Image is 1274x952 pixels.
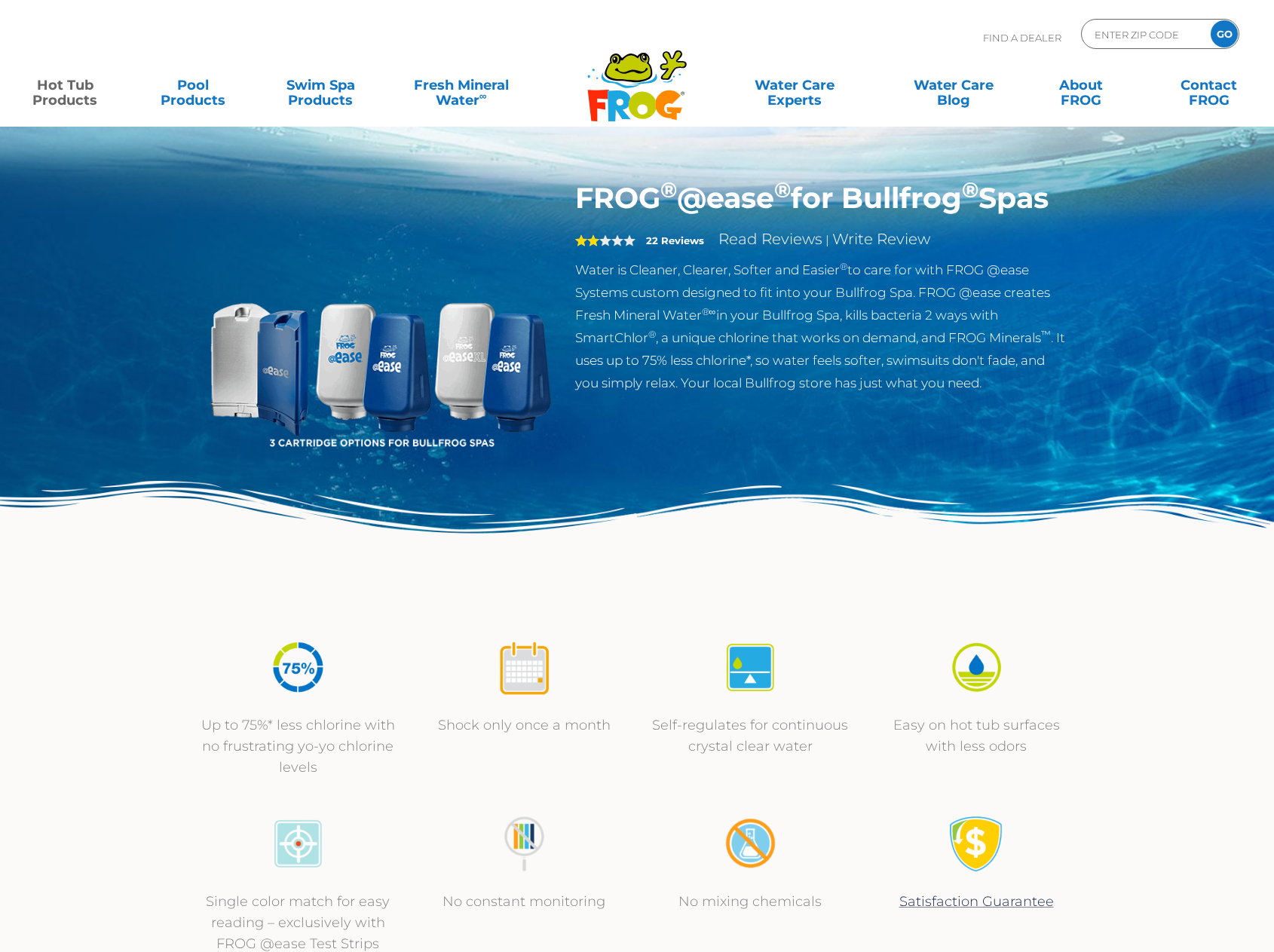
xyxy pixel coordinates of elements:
[648,329,656,340] sup: ®
[652,715,848,757] p: Self-regulates for continuous crystal clear water
[575,181,1067,216] h1: FROG @ease for Bullfrog Spas
[646,234,704,246] strong: 22 Reviews
[660,176,677,203] sup: ®
[200,715,396,778] p: Up to 75%* less chlorine with no frustrating yo-yo chlorine levels
[271,70,370,100] a: Swim SpaProducts
[713,70,875,100] a: Water CareExperts
[840,261,847,272] sup: ®
[575,259,1067,394] p: Water is Cleaner, Clearer, Softer and Easier to care for with FROG @ease Systems custom designed ...
[575,234,599,246] span: 2
[1211,20,1238,47] input: GO
[962,176,978,203] sup: ®
[825,233,829,247] span: |
[426,715,622,736] p: Shock only once a month
[426,891,622,912] p: No constant monitoring
[983,19,1061,57] p: Find A Dealer
[15,70,115,100] a: Hot TubProducts
[878,715,1074,757] p: Easy on hot tub surfaces with less odors
[1159,70,1259,100] a: ContactFROG
[722,639,779,696] img: icon-atease-self-regulates
[718,230,822,248] a: Read Reviews
[948,639,1005,696] img: icon-atease-easy-on
[722,816,779,872] img: no-mixing1
[652,891,848,912] p: No mixing chemicals
[399,70,523,100] a: Fresh MineralWater∞
[270,639,326,696] img: icon-atease-75percent-less
[270,816,326,872] img: icon-atease-color-match
[143,70,243,100] a: PoolProducts
[702,306,716,317] sup: ®∞
[899,893,1054,910] a: Satisfaction Guarantee
[774,176,791,203] sup: ®
[904,70,1003,100] a: Water CareBlog
[1041,329,1051,340] sup: ™
[1031,70,1131,100] a: AboutFROG
[479,90,487,102] sup: ∞
[948,816,1005,872] img: Satisfaction Guarantee Icon
[579,30,695,122] img: Frog Products Logo
[832,230,930,248] a: Write Review
[496,816,553,872] img: no-constant-monitoring1
[207,181,553,526] img: bullfrog-product-hero.png
[496,639,553,696] img: icon-atease-shock-once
